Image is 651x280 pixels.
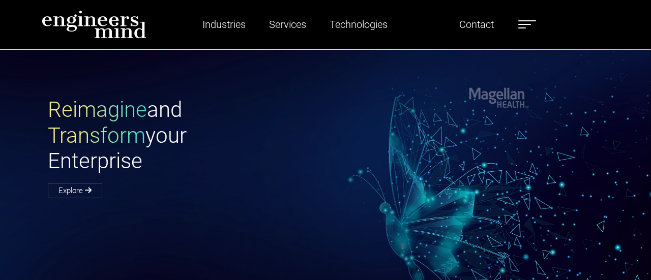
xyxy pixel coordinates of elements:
a: Services [265,13,310,36]
span: Transform [48,123,145,148]
a: Industries [198,13,250,36]
a: Explore [48,183,102,198]
span: Reimagine [48,97,147,122]
a: Contact [455,13,498,36]
img: logo [42,10,146,39]
a: Technologies [325,13,392,36]
h1: and your Enterprise [48,97,325,174]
